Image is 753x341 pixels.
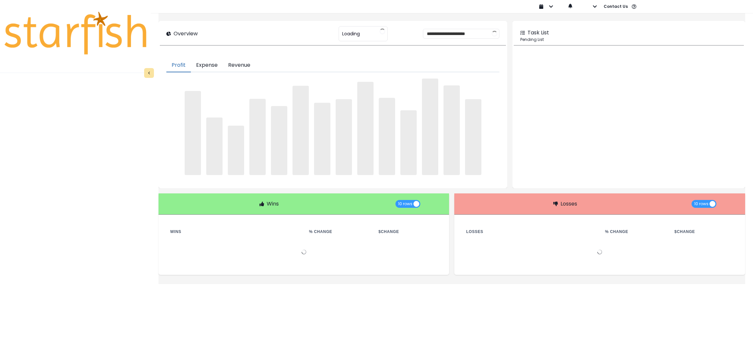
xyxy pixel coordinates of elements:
[314,103,330,175] span: ‌
[228,126,244,175] span: ‌
[206,117,223,175] span: ‌
[443,85,460,175] span: ‌
[669,228,739,236] th: $ Change
[600,228,669,236] th: % Change
[520,37,737,43] p: Pending List
[267,200,279,208] p: Wins
[191,59,223,72] button: Expense
[271,106,287,175] span: ‌
[336,99,352,175] span: ‌
[465,99,481,175] span: ‌
[293,86,309,175] span: ‌
[357,82,374,175] span: ‌
[400,110,417,175] span: ‌
[561,200,577,208] p: Losses
[304,228,373,236] th: % Change
[694,200,709,208] span: 10 rows
[422,79,438,175] span: ‌
[398,200,412,208] span: 10 rows
[166,59,191,72] button: Profit
[223,59,256,72] button: Revenue
[373,228,443,236] th: $ Change
[527,29,549,37] p: Task List
[379,98,395,175] span: ‌
[174,30,198,38] p: Overview
[461,228,600,236] th: Losses
[185,91,201,175] span: ‌
[342,27,360,41] span: Loading
[165,228,304,236] th: Wins
[249,99,266,175] span: ‌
